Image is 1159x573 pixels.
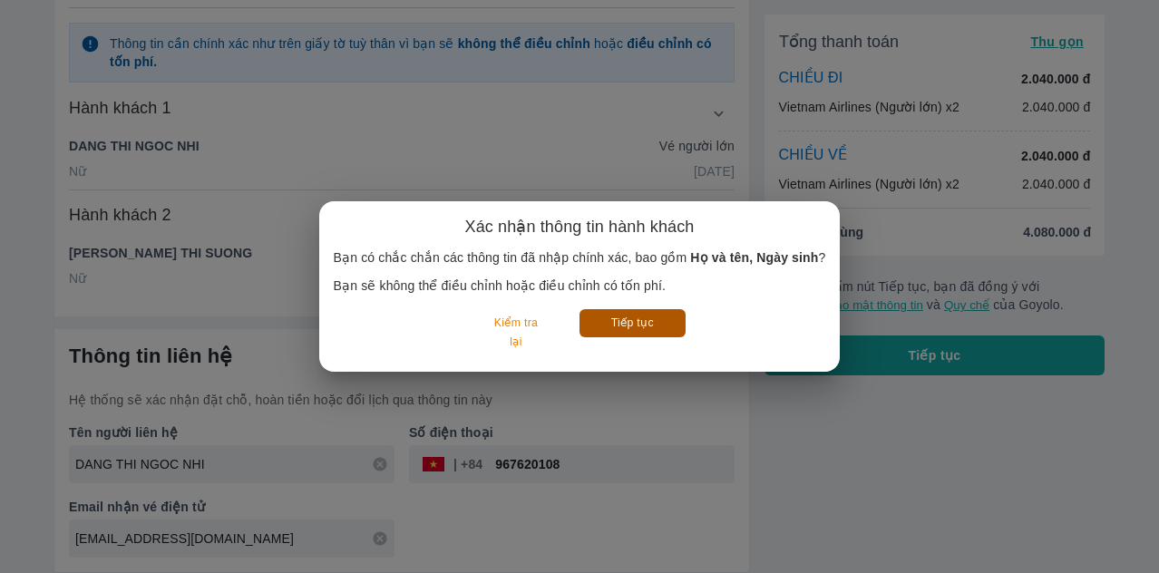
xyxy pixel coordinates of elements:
[690,250,818,265] b: Họ và tên, Ngày sinh
[465,216,695,238] h6: Xác nhận thông tin hành khách
[334,277,826,295] p: Bạn sẽ không thể điều chỉnh hoặc điều chỉnh có tốn phí.
[579,309,686,337] button: Tiếp tục
[473,309,558,357] button: Kiểm tra lại
[334,248,826,267] p: Bạn có chắc chắn các thông tin đã nhập chính xác, bao gồm ?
